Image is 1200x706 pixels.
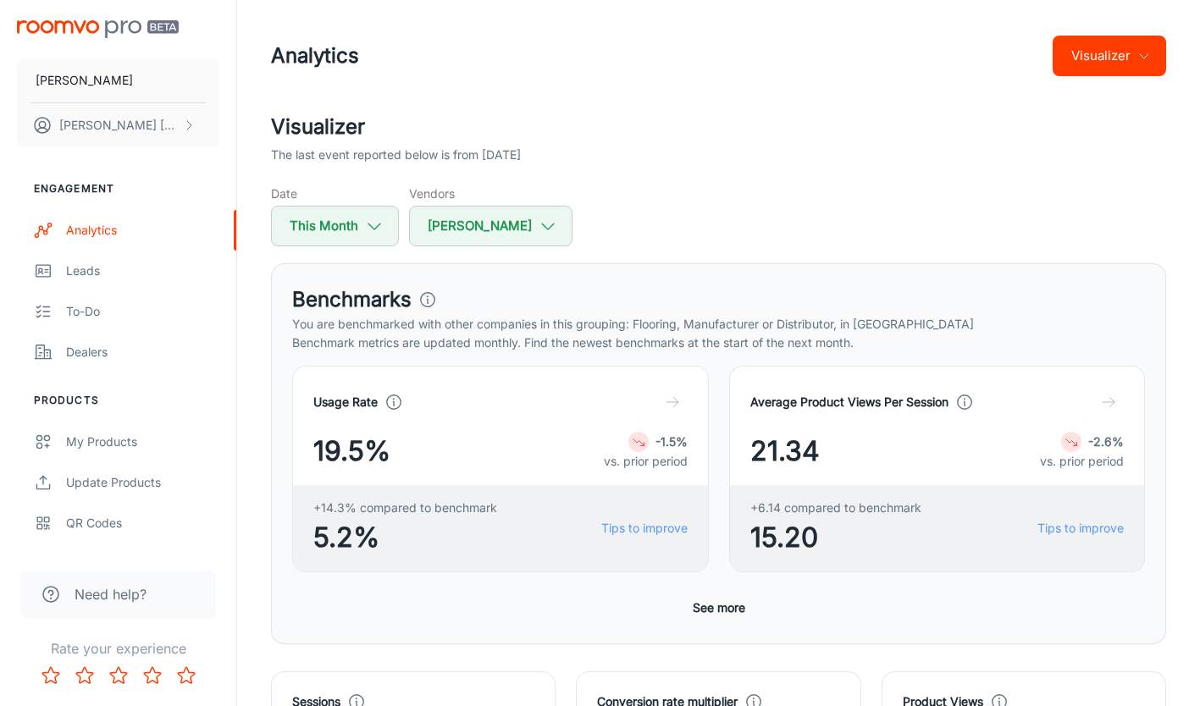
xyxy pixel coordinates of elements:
div: Analytics [66,221,219,240]
div: To-do [66,302,219,321]
span: Need help? [75,584,147,604]
div: Dealers [66,343,219,361]
button: Rate 1 star [34,659,68,692]
p: [PERSON_NAME] [36,71,133,90]
p: You are benchmarked with other companies in this grouping: Flooring, Manufacturer or Distributor,... [292,315,1145,334]
h5: Date [271,185,399,202]
button: [PERSON_NAME] [PERSON_NAME] [17,103,219,147]
span: 15.20 [750,517,921,558]
a: Tips to improve [601,519,688,538]
h4: Usage Rate [313,393,378,411]
span: 5.2% [313,517,497,558]
button: Rate 5 star [169,659,203,692]
h1: Analytics [271,41,359,71]
strong: -2.6% [1088,434,1124,449]
p: Rate your experience [14,638,223,659]
img: Roomvo PRO Beta [17,20,179,38]
button: Rate 3 star [102,659,135,692]
span: 19.5% [313,431,390,472]
h4: Average Product Views Per Session [750,393,948,411]
h3: Benchmarks [292,284,412,315]
button: This Month [271,206,399,246]
strong: -1.5% [655,434,688,449]
span: +14.3% compared to benchmark [313,499,497,517]
button: Rate 4 star [135,659,169,692]
span: +6.14 compared to benchmark [750,499,921,517]
span: 21.34 [750,431,820,472]
p: The last event reported below is from [DATE] [271,146,521,164]
button: Visualizer [1053,36,1166,76]
p: vs. prior period [1040,452,1124,471]
a: Tips to improve [1037,519,1124,538]
button: [PERSON_NAME] [17,58,219,102]
p: vs. prior period [604,452,688,471]
h5: Vendors [409,185,572,202]
div: My Products [66,433,219,451]
p: [PERSON_NAME] [PERSON_NAME] [59,116,179,135]
button: Rate 2 star [68,659,102,692]
h2: Visualizer [271,112,1166,142]
button: [PERSON_NAME] [409,206,572,246]
p: Benchmark metrics are updated monthly. Find the newest benchmarks at the start of the next month. [292,334,1145,352]
div: Update Products [66,473,219,492]
div: QR Codes [66,514,219,532]
button: See more [686,593,752,623]
div: Leads [66,262,219,280]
